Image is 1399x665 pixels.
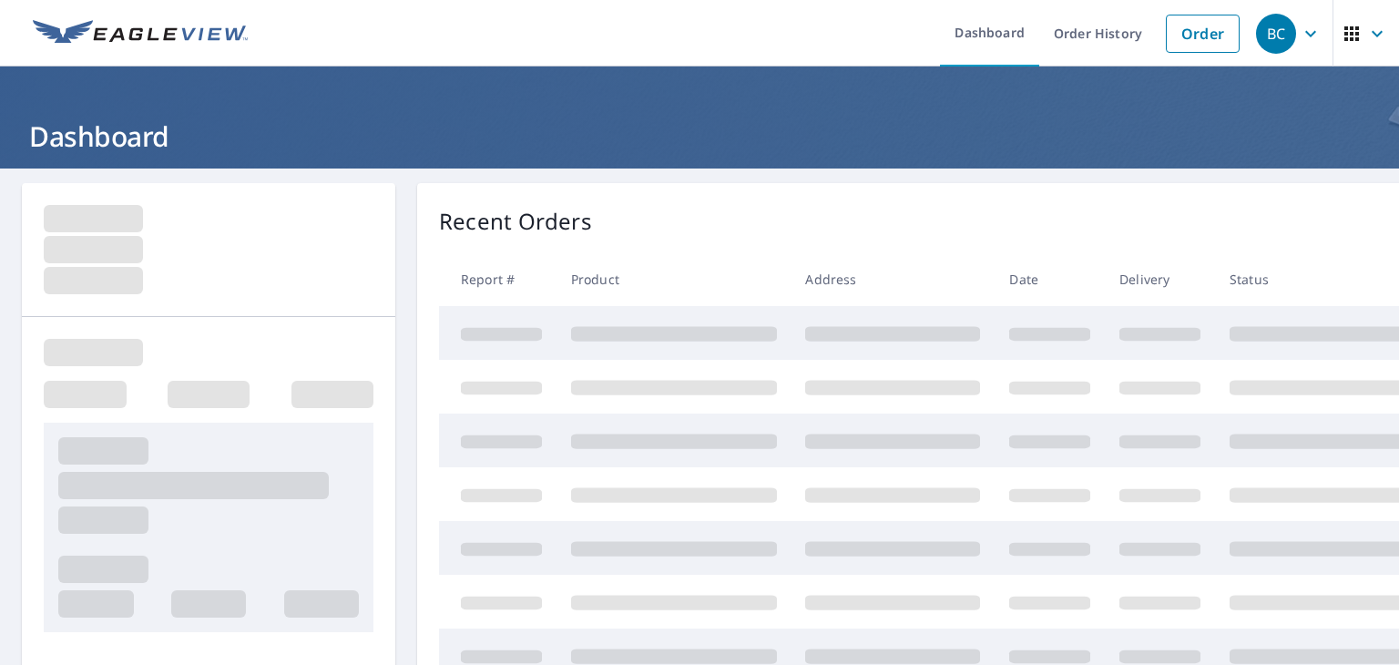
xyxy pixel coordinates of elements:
a: Order [1166,15,1240,53]
th: Report # [439,252,557,306]
h1: Dashboard [22,118,1377,155]
th: Date [995,252,1105,306]
img: EV Logo [33,20,248,47]
div: BC [1256,14,1296,54]
th: Address [791,252,995,306]
th: Delivery [1105,252,1215,306]
p: Recent Orders [439,205,592,238]
th: Product [557,252,791,306]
